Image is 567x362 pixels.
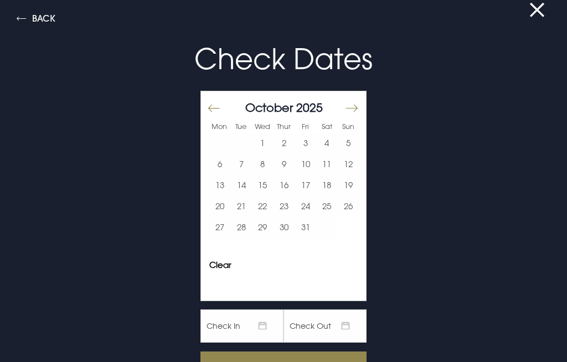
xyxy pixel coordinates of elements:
[316,133,338,154] button: 4
[200,309,283,343] span: Check In
[252,217,274,238] td: Choose Wednesday, October 29, 2025 as your start date.
[316,196,338,217] button: 25
[252,175,274,196] button: 15
[337,175,359,196] button: 19
[337,154,359,175] button: 12
[252,133,274,154] button: 1
[295,133,316,154] button: 3
[274,196,295,217] td: Choose Thursday, October 23, 2025 as your start date.
[252,196,274,217] td: Choose Wednesday, October 22, 2025 as your start date.
[17,14,55,27] button: Back
[295,154,316,175] button: 10
[316,154,338,175] button: 11
[316,175,338,196] button: 18
[274,217,295,238] button: 30
[316,175,338,196] td: Choose Saturday, October 18, 2025 as your start date.
[252,154,274,175] button: 8
[209,217,231,238] button: 27
[209,175,231,196] button: 13
[208,97,221,120] button: Move backward to switch to the previous month.
[337,133,359,154] td: Choose Sunday, October 5, 2025 as your start date.
[231,196,252,217] button: 21
[209,154,231,175] button: 6
[209,261,231,269] button: Clear
[295,154,316,175] td: Choose Friday, October 10, 2025 as your start date.
[274,154,295,175] td: Choose Thursday, October 9, 2025 as your start date.
[231,217,252,238] button: 28
[274,217,295,238] td: Choose Thursday, October 30, 2025 as your start date.
[337,196,359,217] button: 26
[274,154,295,175] button: 9
[337,175,359,196] td: Choose Sunday, October 19, 2025 as your start date.
[252,196,274,217] button: 22
[252,133,274,154] td: Choose Wednesday, October 1, 2025 as your start date.
[295,175,316,196] td: Choose Friday, October 17, 2025 as your start date.
[295,196,316,217] td: Choose Friday, October 24, 2025 as your start date.
[295,196,316,217] button: 24
[231,217,252,238] td: Choose Tuesday, October 28, 2025 as your start date.
[209,196,231,217] button: 20
[245,100,293,115] span: October
[316,154,338,175] td: Choose Saturday, October 11, 2025 as your start date.
[274,175,295,196] td: Choose Thursday, October 16, 2025 as your start date.
[344,97,358,120] button: Move forward to switch to the next month.
[209,175,231,196] td: Choose Monday, October 13, 2025 as your start date.
[231,154,252,175] button: 7
[252,217,274,238] button: 29
[295,217,316,238] button: 31
[274,175,295,196] button: 16
[283,309,367,343] span: Check Out
[337,133,359,154] button: 5
[337,154,359,175] td: Choose Sunday, October 12, 2025 as your start date.
[209,154,231,175] td: Choose Monday, October 6, 2025 as your start date.
[296,100,323,115] span: 2025
[274,196,295,217] button: 23
[231,196,252,217] td: Choose Tuesday, October 21, 2025 as your start date.
[209,217,231,238] td: Choose Monday, October 27, 2025 as your start date.
[252,175,274,196] td: Choose Wednesday, October 15, 2025 as your start date.
[231,154,252,175] td: Choose Tuesday, October 7, 2025 as your start date.
[337,196,359,217] td: Choose Sunday, October 26, 2025 as your start date.
[209,196,231,217] td: Choose Monday, October 20, 2025 as your start date.
[295,133,316,154] td: Choose Friday, October 3, 2025 as your start date.
[295,217,316,238] td: Choose Friday, October 31, 2025 as your start date.
[316,196,338,217] td: Choose Saturday, October 25, 2025 as your start date.
[231,175,252,196] button: 14
[28,38,539,80] p: Check Dates
[295,175,316,196] button: 17
[252,154,274,175] td: Choose Wednesday, October 8, 2025 as your start date.
[316,133,338,154] td: Choose Saturday, October 4, 2025 as your start date.
[231,175,252,196] td: Choose Tuesday, October 14, 2025 as your start date.
[274,133,295,154] td: Choose Thursday, October 2, 2025 as your start date.
[274,133,295,154] button: 2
